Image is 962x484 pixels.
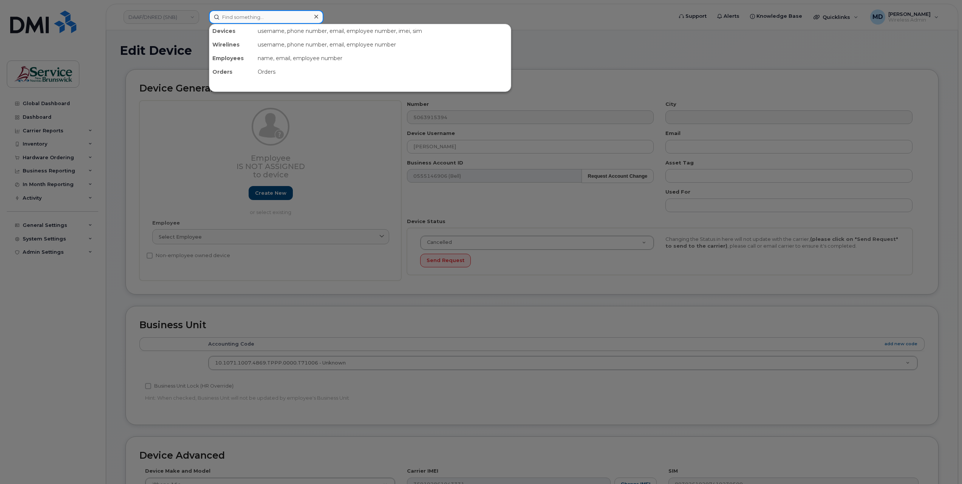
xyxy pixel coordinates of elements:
div: Orders [209,65,255,79]
div: name, email, employee number [255,51,511,65]
div: Orders [255,65,511,79]
div: Devices [209,24,255,38]
div: username, phone number, email, employee number, imei, sim [255,24,511,38]
div: Employees [209,51,255,65]
div: Wirelines [209,38,255,51]
div: username, phone number, email, employee number [255,38,511,51]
